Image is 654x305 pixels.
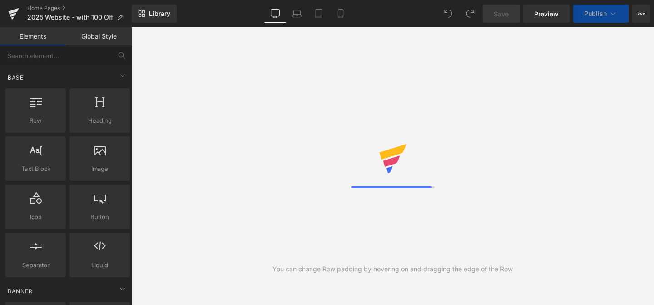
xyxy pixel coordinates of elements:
[7,287,34,295] span: Banner
[308,5,330,23] a: Tablet
[8,260,63,270] span: Separator
[573,5,629,23] button: Publish
[264,5,286,23] a: Desktop
[272,264,513,274] div: You can change Row padding by hovering on and dragging the edge of the Row
[149,10,170,18] span: Library
[66,27,132,45] a: Global Style
[72,212,127,222] span: Button
[632,5,650,23] button: More
[72,164,127,174] span: Image
[27,5,132,12] a: Home Pages
[584,10,607,17] span: Publish
[534,9,559,19] span: Preview
[7,73,25,82] span: Base
[8,164,63,174] span: Text Block
[72,260,127,270] span: Liquid
[494,9,509,19] span: Save
[523,5,570,23] a: Preview
[461,5,479,23] button: Redo
[27,14,113,21] span: 2025 Website - with 100 Off
[8,212,63,222] span: Icon
[72,116,127,125] span: Heading
[286,5,308,23] a: Laptop
[439,5,457,23] button: Undo
[132,5,177,23] a: New Library
[8,116,63,125] span: Row
[330,5,352,23] a: Mobile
